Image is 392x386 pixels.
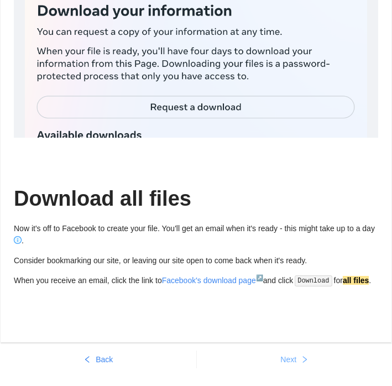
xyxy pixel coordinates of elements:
span: Next [280,353,296,366]
sup: ↗ [256,274,263,281]
span: right [301,356,309,364]
h1: Download all files [14,186,378,212]
div: Consider bookmarking our site, or leaving our site open to come back when it's ready. [14,254,378,267]
strong: all files [343,276,369,285]
span: info-circle [14,236,22,244]
div: Now it's off to Facebook to create your file. You'll get an email when it's ready - this might ta... [14,222,378,247]
a: Facebook's download page↗ [162,276,263,285]
code: Download [295,275,333,286]
div: When you receive an email, click the link to and click for . [14,274,378,287]
span: left [83,356,91,364]
button: leftBack [1,351,196,368]
span: Back [96,353,113,366]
